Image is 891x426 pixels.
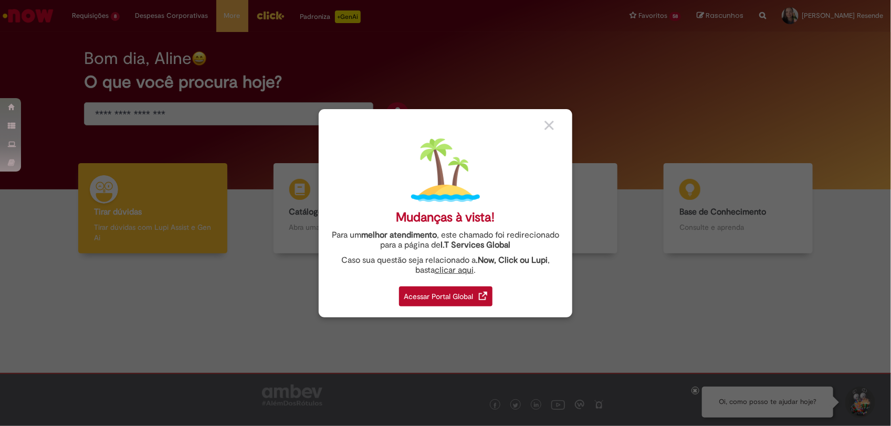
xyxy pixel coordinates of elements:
[479,292,487,300] img: redirect_link.png
[441,234,511,250] a: I.T Services Global
[399,286,492,306] div: Acessar Portal Global
[361,230,437,240] strong: melhor atendimento
[411,136,480,205] img: island.png
[544,121,554,130] img: close_button_grey.png
[327,230,564,250] div: Para um , este chamado foi redirecionado para a página de
[327,255,564,275] div: Caso sua questão seja relacionado a , basta .
[435,259,474,275] a: clicar aqui
[399,281,492,306] a: Acessar Portal Global
[396,210,495,225] div: Mudanças à vista!
[476,255,548,265] strong: .Now, Click ou Lupi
